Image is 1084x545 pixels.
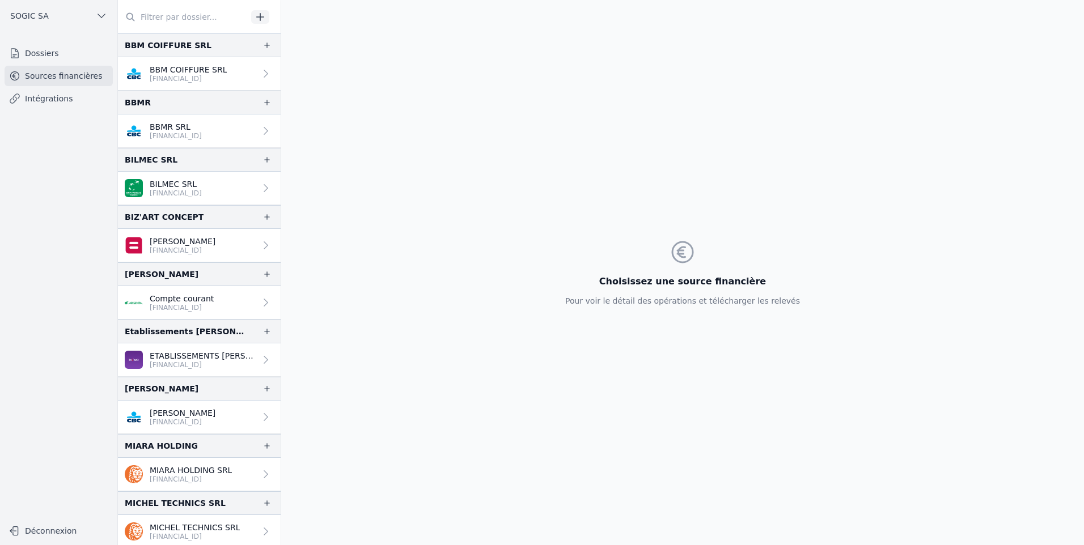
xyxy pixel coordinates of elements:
p: MICHEL TECHNICS SRL [150,522,240,533]
h3: Choisissez une source financière [565,275,800,288]
p: [FINANCIAL_ID] [150,74,227,83]
img: ing.png [125,465,143,483]
input: Filtrer par dossier... [118,7,247,27]
div: BBM COIFFURE SRL [125,39,211,52]
img: CBC_CREGBEBB.png [125,408,143,426]
a: Compte courant [FINANCIAL_ID] [118,286,281,320]
a: ETABLISSEMENTS [PERSON_NAME] & F [FINANCIAL_ID] [118,343,281,377]
a: [PERSON_NAME] [FINANCIAL_ID] [118,401,281,434]
p: [PERSON_NAME] [150,236,215,247]
img: CBC_CREGBEBB.png [125,122,143,140]
p: [FINANCIAL_ID] [150,303,214,312]
p: [FINANCIAL_ID] [150,131,202,140]
a: Dossiers [5,43,113,63]
img: BEOBANK_CTBKBEBX.png [125,351,143,369]
div: MICHEL TECHNICS SRL [125,496,226,510]
p: [FINANCIAL_ID] [150,475,232,484]
p: [FINANCIAL_ID] [150,418,215,427]
a: MIARA HOLDING SRL [FINANCIAL_ID] [118,458,281,491]
p: ETABLISSEMENTS [PERSON_NAME] & F [150,350,256,361]
p: [PERSON_NAME] [150,407,215,419]
a: Sources financières [5,66,113,86]
button: Déconnexion [5,522,113,540]
p: BBMR SRL [150,121,202,133]
p: [FINANCIAL_ID] [150,246,215,255]
span: SOGIC SA [10,10,49,22]
a: BBMR SRL [FINANCIAL_ID] [118,114,281,148]
div: BIZ'ART CONCEPT [125,210,204,224]
a: BBM COIFFURE SRL [FINANCIAL_ID] [118,57,281,91]
div: [PERSON_NAME] [125,267,198,281]
div: [PERSON_NAME] [125,382,198,395]
button: SOGIC SA [5,7,113,25]
div: MIARA HOLDING [125,439,198,453]
p: MIARA HOLDING SRL [150,465,232,476]
a: BILMEC SRL [FINANCIAL_ID] [118,172,281,205]
img: belfius-1.png [125,236,143,254]
img: CBC_CREGBEBB.png [125,65,143,83]
div: BBMR [125,96,151,109]
img: ing.png [125,522,143,540]
p: [FINANCIAL_ID] [150,189,202,198]
a: [PERSON_NAME] [FINANCIAL_ID] [118,229,281,262]
p: Compte courant [150,293,214,304]
a: Intégrations [5,88,113,109]
p: [FINANCIAL_ID] [150,360,256,369]
p: [FINANCIAL_ID] [150,532,240,541]
img: ARGENTA_ARSPBE22.png [125,293,143,312]
p: BBM COIFFURE SRL [150,64,227,75]
div: Etablissements [PERSON_NAME] et fils [PERSON_NAME] [125,325,244,338]
img: BNP_BE_BUSINESS_GEBABEBB.png [125,179,143,197]
p: BILMEC SRL [150,178,202,190]
div: BILMEC SRL [125,153,177,167]
p: Pour voir le détail des opérations et télécharger les relevés [565,295,800,306]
